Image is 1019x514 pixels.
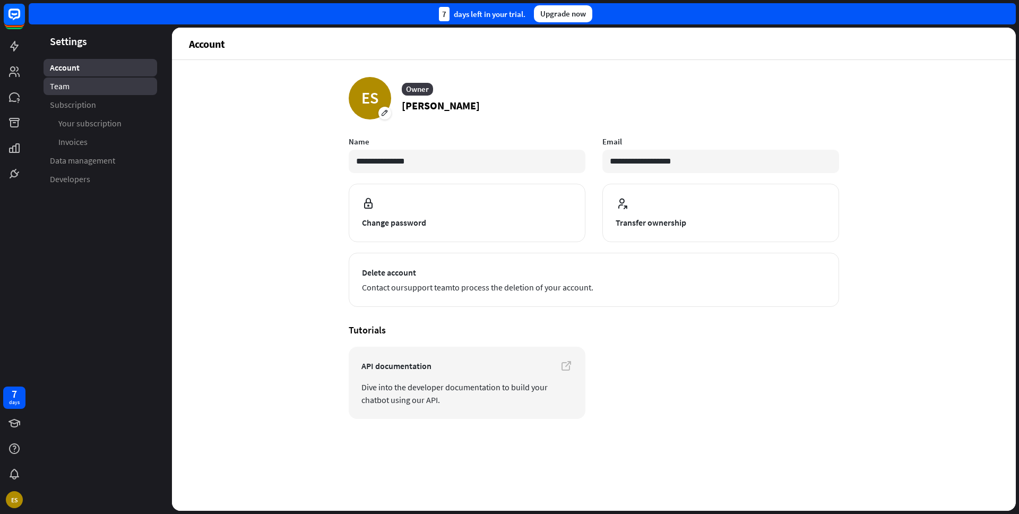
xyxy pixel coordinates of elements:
[602,184,839,242] button: Transfer ownership
[361,381,573,406] span: Dive into the developer documentation to build your chatbot using our API.
[349,347,585,419] a: API documentation Dive into the developer documentation to build your chatbot using our API.
[50,155,115,166] span: Data management
[44,96,157,114] a: Subscription
[44,152,157,169] a: Data management
[349,253,839,307] button: Delete account Contact oursupport teamto process the deletion of your account.
[12,389,17,399] div: 7
[439,7,450,21] div: 7
[349,77,391,119] div: ES
[362,266,826,279] span: Delete account
[534,5,592,22] div: Upgrade now
[8,4,40,36] button: Open LiveChat chat widget
[361,359,573,372] span: API documentation
[50,174,90,185] span: Developers
[439,7,525,21] div: days left in your trial.
[6,491,23,508] div: ES
[29,34,172,48] header: Settings
[362,216,572,229] span: Change password
[44,170,157,188] a: Developers
[404,282,452,293] a: support team
[58,118,122,129] span: Your subscription
[402,83,433,96] div: Owner
[44,78,157,95] a: Team
[44,115,157,132] a: Your subscription
[616,216,826,229] span: Transfer ownership
[349,324,839,336] h4: Tutorials
[602,136,839,147] label: Email
[50,99,96,110] span: Subscription
[402,98,480,114] p: [PERSON_NAME]
[172,28,1016,59] header: Account
[50,62,80,73] span: Account
[50,81,70,92] span: Team
[44,133,157,151] a: Invoices
[58,136,88,148] span: Invoices
[349,136,585,147] label: Name
[3,387,25,409] a: 7 days
[349,184,585,242] button: Change password
[362,281,826,294] span: Contact our to process the deletion of your account.
[9,399,20,406] div: days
